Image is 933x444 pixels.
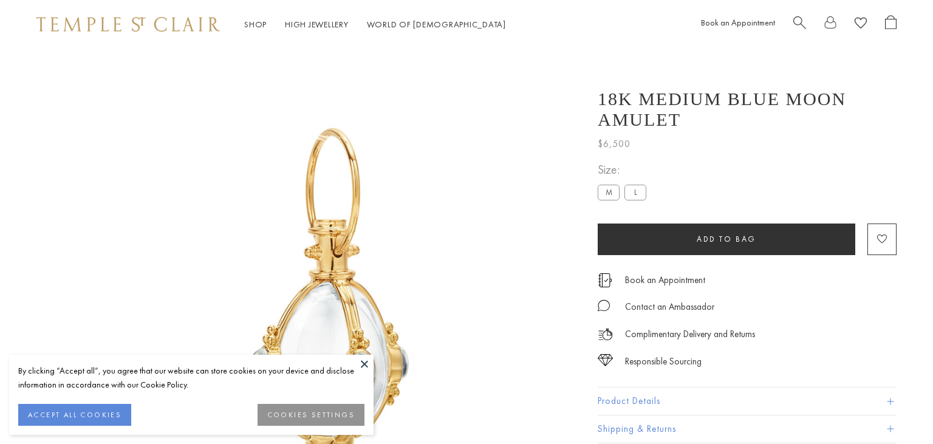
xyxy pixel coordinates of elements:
[625,327,755,342] p: Complimentary Delivery and Returns
[598,224,855,255] button: Add to bag
[285,19,349,30] a: High JewelleryHigh Jewellery
[598,273,612,287] img: icon_appointment.svg
[625,354,702,369] div: Responsible Sourcing
[367,19,506,30] a: World of [DEMOGRAPHIC_DATA]World of [DEMOGRAPHIC_DATA]
[885,15,897,34] a: Open Shopping Bag
[18,404,131,426] button: ACCEPT ALL COOKIES
[36,17,220,32] img: Temple St. Clair
[598,299,610,312] img: MessageIcon-01_2.svg
[258,404,364,426] button: COOKIES SETTINGS
[855,15,867,34] a: View Wishlist
[701,17,775,28] a: Book an Appointment
[598,354,613,366] img: icon_sourcing.svg
[598,388,897,415] button: Product Details
[598,185,620,200] label: M
[598,136,631,152] span: $6,500
[598,415,897,443] button: Shipping & Returns
[697,234,756,244] span: Add to bag
[244,19,267,30] a: ShopShop
[793,15,806,34] a: Search
[244,17,506,32] nav: Main navigation
[598,89,897,130] h1: 18K Medium Blue Moon Amulet
[625,273,705,287] a: Book an Appointment
[598,160,651,180] span: Size:
[624,185,646,200] label: L
[625,299,714,315] div: Contact an Ambassador
[18,364,364,392] div: By clicking “Accept all”, you agree that our website can store cookies on your device and disclos...
[598,327,613,342] img: icon_delivery.svg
